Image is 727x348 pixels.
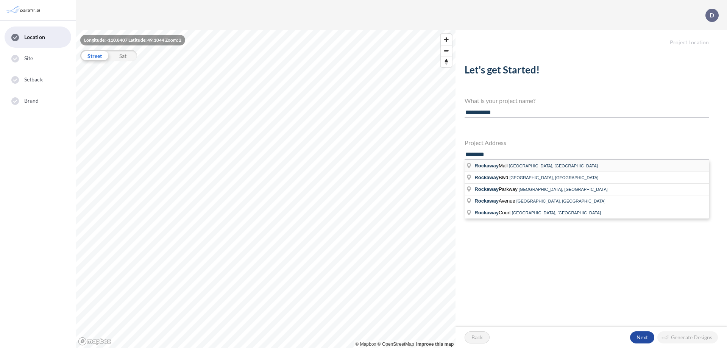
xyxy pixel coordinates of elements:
[24,76,43,83] span: Setback
[109,50,137,61] div: Sat
[356,342,376,347] a: Mapbox
[474,210,499,215] span: Rockaway
[80,50,109,61] div: Street
[80,35,185,45] div: Longitude: -110.8407 Latitude: 49.1044 Zoom: 2
[378,342,414,347] a: OpenStreetMap
[76,30,456,348] canvas: Map
[24,55,33,62] span: Site
[474,198,516,204] span: Avenue
[416,342,454,347] a: Improve this map
[519,187,608,192] span: [GEOGRAPHIC_DATA], [GEOGRAPHIC_DATA]
[710,12,714,19] p: D
[474,163,499,169] span: Rockaway
[474,163,509,169] span: Mall
[509,175,598,180] span: [GEOGRAPHIC_DATA], [GEOGRAPHIC_DATA]
[456,30,727,46] h5: Project Location
[78,337,111,346] a: Mapbox homepage
[465,64,709,79] h2: Let's get Started!
[637,334,648,341] p: Next
[474,210,512,215] span: Court
[24,97,39,105] span: Brand
[474,186,518,192] span: Parkway
[465,97,709,104] h4: What is your project name?
[441,45,452,56] button: Zoom out
[465,139,709,146] h4: Project Address
[509,164,598,168] span: [GEOGRAPHIC_DATA], [GEOGRAPHIC_DATA]
[474,175,499,180] span: Rockaway
[441,56,452,67] button: Reset bearing to north
[512,211,601,215] span: [GEOGRAPHIC_DATA], [GEOGRAPHIC_DATA]
[474,175,509,180] span: Blvd
[474,186,499,192] span: Rockaway
[630,331,654,343] button: Next
[474,198,499,204] span: Rockaway
[6,3,42,17] img: Parafin
[516,199,605,203] span: [GEOGRAPHIC_DATA], [GEOGRAPHIC_DATA]
[24,33,45,41] span: Location
[441,34,452,45] button: Zoom in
